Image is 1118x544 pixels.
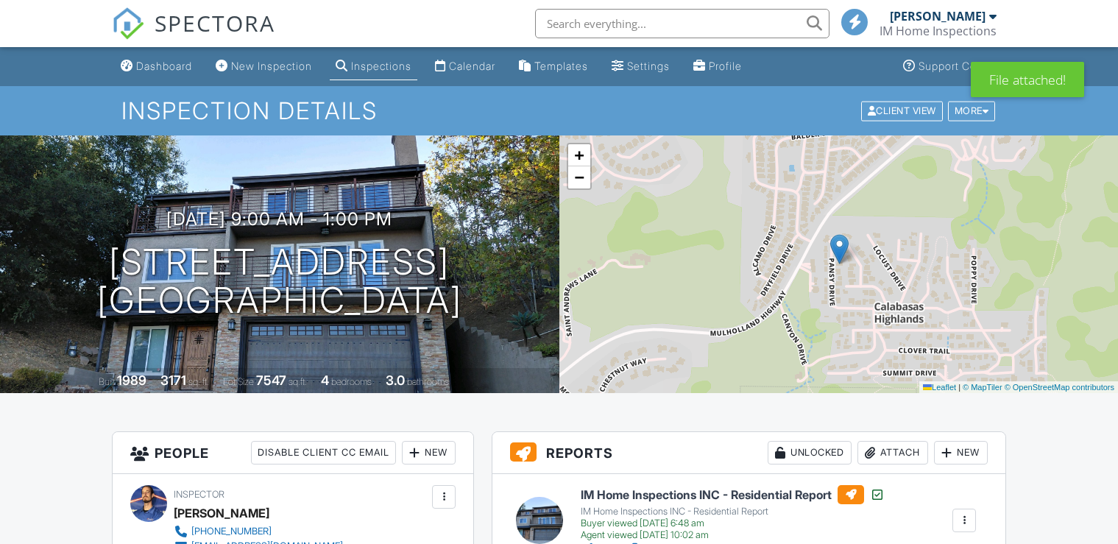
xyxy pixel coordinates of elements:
[568,166,590,188] a: Zoom out
[115,53,198,80] a: Dashboard
[321,372,329,388] div: 4
[860,105,947,116] a: Client View
[880,24,997,38] div: IM Home Inspections
[117,372,146,388] div: 1989
[449,60,495,72] div: Calendar
[581,517,885,529] div: Buyer viewed [DATE] 6:48 am
[174,502,269,524] div: [PERSON_NAME]
[251,441,396,464] div: Disable Client CC Email
[407,376,449,387] span: bathrooms
[606,53,676,80] a: Settings
[574,168,584,186] span: −
[174,489,224,500] span: Inspector
[568,144,590,166] a: Zoom in
[857,441,928,464] div: Attach
[223,376,254,387] span: Lot Size
[97,243,462,321] h1: [STREET_ADDRESS] [GEOGRAPHIC_DATA]
[113,432,473,474] h3: People
[331,376,372,387] span: bedrooms
[112,20,275,51] a: SPECTORA
[923,383,956,392] a: Leaflet
[958,383,960,392] span: |
[188,376,209,387] span: sq. ft.
[861,101,943,121] div: Client View
[948,101,996,121] div: More
[1005,383,1114,392] a: © OpenStreetMap contributors
[136,60,192,72] div: Dashboard
[492,432,1005,474] h3: Reports
[535,9,829,38] input: Search everything...
[174,524,343,539] a: [PHONE_NUMBER]
[830,234,849,264] img: Marker
[166,209,392,229] h3: [DATE] 9:00 am - 1:00 pm
[191,526,272,537] div: [PHONE_NUMBER]
[402,441,456,464] div: New
[330,53,417,80] a: Inspections
[351,60,411,72] div: Inspections
[963,383,1002,392] a: © MapTiler
[99,376,115,387] span: Built
[971,62,1084,97] div: File attached!
[897,53,1003,80] a: Support Center
[160,372,186,388] div: 3171
[687,53,748,80] a: Company Profile
[210,53,318,80] a: New Inspection
[581,485,885,541] a: IM Home Inspections INC - Residential Report IM Home Inspections INC - Residential Report Buyer v...
[581,529,885,541] div: Agent viewed [DATE] 10:02 am
[581,506,885,517] div: IM Home Inspections INC - Residential Report
[112,7,144,40] img: The Best Home Inspection Software - Spectora
[627,60,670,72] div: Settings
[429,53,501,80] a: Calendar
[581,485,885,504] h6: IM Home Inspections INC - Residential Report
[534,60,588,72] div: Templates
[386,372,405,388] div: 3.0
[155,7,275,38] span: SPECTORA
[768,441,852,464] div: Unlocked
[256,372,286,388] div: 7547
[289,376,307,387] span: sq.ft.
[709,60,742,72] div: Profile
[890,9,986,24] div: [PERSON_NAME]
[121,98,997,124] h1: Inspection Details
[231,60,312,72] div: New Inspection
[934,441,988,464] div: New
[513,53,594,80] a: Templates
[574,146,584,164] span: +
[919,60,997,72] div: Support Center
